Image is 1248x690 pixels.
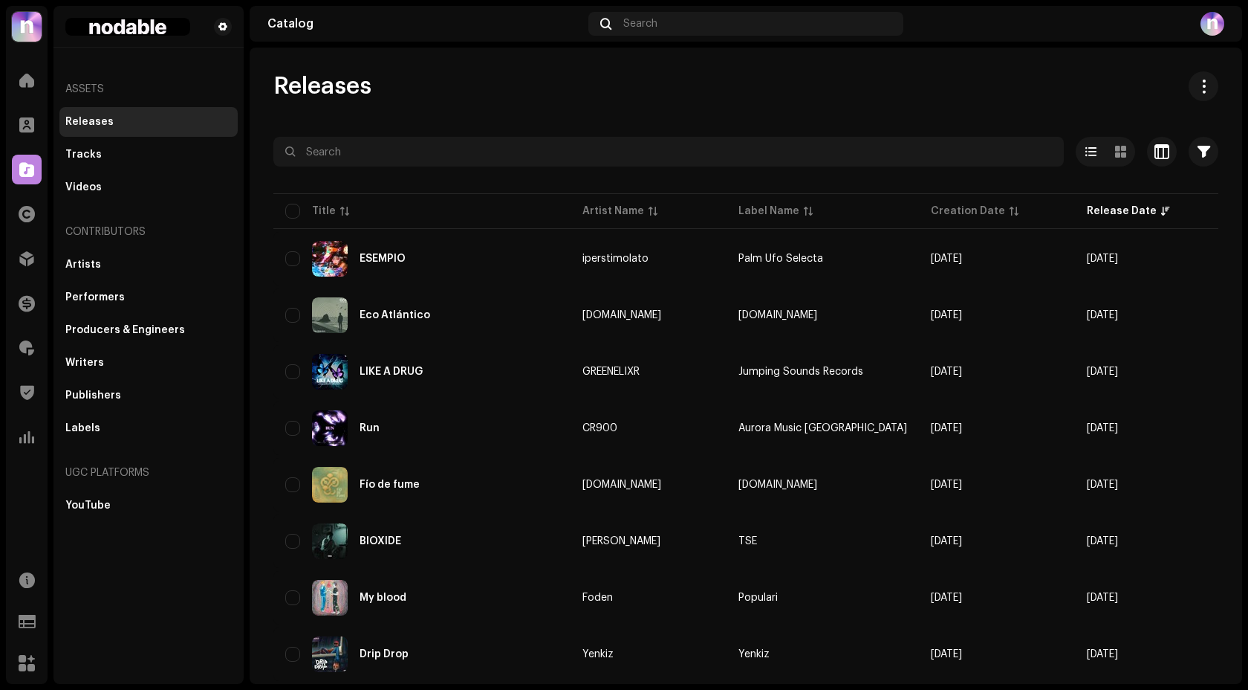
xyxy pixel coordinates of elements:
[738,536,757,546] span: TSE
[65,149,102,161] div: Tracks
[312,523,348,559] img: e1df3b18-aa61-4ac6-b28c-67fe463172b2
[65,116,114,128] div: Releases
[1087,254,1118,264] span: Sep 2, 2026
[931,480,962,490] span: Sep 30, 2025
[65,500,111,512] div: YouTube
[931,204,1005,219] div: Creation Date
[273,71,371,101] span: Releases
[582,480,715,490] span: owae.ga
[360,593,406,603] div: My blood
[931,367,962,377] span: Oct 5, 2025
[931,423,962,433] span: Sep 29, 2025
[59,172,238,202] re-m-nav-item: Videos
[1087,649,1118,660] span: Oct 23, 2025
[738,649,770,660] span: Yenkiz
[12,12,42,42] img: 39a81664-4ced-4598-a294-0293f18f6a76
[931,310,962,320] span: Oct 6, 2025
[312,204,336,219] div: Title
[65,390,121,402] div: Publishers
[65,291,125,303] div: Performers
[59,71,238,107] re-a-nav-header: Assets
[582,649,715,660] span: Yenkiz
[59,315,238,345] re-m-nav-item: Producers & Engineers
[312,580,348,616] img: 164937b8-b5e4-4fc3-b5e5-974247169627
[582,593,613,603] div: Foden
[312,467,348,503] img: 89ceb407-7530-429b-bcfe-1ae898df7d61
[582,310,715,320] span: owae.ga
[1087,480,1118,490] span: Oct 30, 2025
[582,536,660,546] div: [PERSON_NAME]
[582,649,614,660] div: Yenkiz
[312,636,348,672] img: e3fd2abc-3077-43ad-90e1-348fe6f82c57
[582,593,715,603] span: Foden
[582,204,644,219] div: Artist Name
[1200,12,1224,36] img: fb3a13cb-4f38-44fa-8ed9-89aa9dfd3d17
[931,649,962,660] span: Sep 3, 2025
[582,367,715,377] span: GREENELIXR
[65,324,185,336] div: Producers & Engineers
[738,480,817,490] span: owae.ga
[360,480,420,490] div: Fío de fume
[582,254,715,264] span: iperstimolato
[738,254,823,264] span: Palm Ufo Selecta
[931,254,962,264] span: Jul 29, 2025
[312,241,348,277] img: abdfbb76-83af-4b16-a042-10fd0c186d2e
[1087,204,1157,219] div: Release Date
[1087,593,1118,603] span: Oct 24, 2025
[59,283,238,312] re-m-nav-item: Performers
[59,413,238,443] re-m-nav-item: Labels
[360,310,430,320] div: Eco Atlántico
[931,593,962,603] span: Sep 26, 2025
[360,367,423,377] div: LIKE A DRUG
[65,181,102,193] div: Videos
[59,455,238,491] re-a-nav-header: UGC Platforms
[582,480,661,490] div: [DOMAIN_NAME]
[582,254,649,264] div: iperstimolato
[360,536,401,546] div: BIOXIDE
[65,18,190,36] img: fe1cef4e-07b0-41ac-a07a-531998eee426
[1087,367,1118,377] span: Dec 5, 2025
[59,214,238,250] re-a-nav-header: Contributors
[312,410,348,446] img: 6524abec-423f-4426-a5dd-1f991dd88747
[59,250,238,280] re-m-nav-item: Artists
[312,354,348,390] img: 8ecfa496-a9e0-49a7-86cf-71996d7883c1
[65,422,100,434] div: Labels
[931,536,962,546] span: Sep 14, 2025
[59,348,238,378] re-m-nav-item: Writers
[360,254,406,264] div: ESEMPIO
[1087,423,1118,433] span: Nov 11, 2025
[738,310,817,320] span: owae.ga
[738,423,907,433] span: Aurora Music Vietnam
[267,18,582,30] div: Catalog
[360,649,409,660] div: Drip Drop
[582,310,661,320] div: [DOMAIN_NAME]
[59,491,238,520] re-m-nav-item: YouTube
[65,357,104,369] div: Writers
[738,367,863,377] span: Jumping Sounds Records
[59,107,238,137] re-m-nav-item: Releases
[582,423,617,433] div: CR900
[1087,310,1118,320] span: Dec 18, 2025
[273,137,1064,167] input: Search
[312,297,348,333] img: 6e8277d8-6bf2-4bb7-a76a-6418a6968cad
[59,140,238,170] re-m-nav-item: Tracks
[1087,536,1118,546] span: Oct 24, 2025
[65,259,101,271] div: Artists
[582,367,640,377] div: GREENELIXR
[59,381,238,410] re-m-nav-item: Publishers
[582,536,715,546] span: Giovane Huncho
[623,18,657,30] span: Search
[738,204,799,219] div: Label Name
[360,423,380,433] div: Run
[738,593,778,603] span: Populari
[582,423,715,433] span: CR900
